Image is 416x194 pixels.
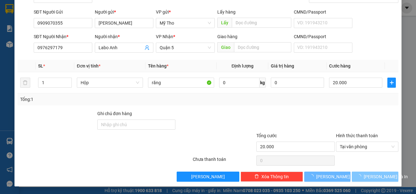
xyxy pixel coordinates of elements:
span: SL [38,63,43,68]
span: delete [254,174,259,179]
span: Định lượng [231,63,254,68]
span: Mỹ Tho [18,7,35,13]
div: Tổng: 1 [20,96,161,103]
span: plus [388,80,396,85]
span: user-add [145,45,150,50]
button: [PERSON_NAME] [177,172,239,182]
span: kg [259,78,266,88]
span: [PERSON_NAME] và In [364,173,408,180]
span: 0939867625 [3,21,31,26]
input: Dọc đường [232,18,291,28]
div: CMND/Passport [294,9,352,15]
span: Hộp [81,78,139,87]
label: Ghi chú đơn hàng [97,111,132,116]
span: loading [357,174,364,179]
span: 0 [56,32,59,38]
button: delete [20,78,30,88]
input: Ghi chú đơn hàng [97,120,176,130]
span: Khánh [49,14,63,20]
div: Chưa thanh toán [192,156,256,167]
div: Người nhận [95,33,153,40]
div: SĐT Người Nhận [34,33,92,40]
span: Tên hàng [148,63,168,68]
span: Tổng cước [256,133,277,138]
button: plus [387,78,396,88]
span: Giá trị hàng [271,63,294,68]
span: Quận 5 [62,7,78,13]
span: [PERSON_NAME] [316,173,350,180]
td: CC: [48,31,94,39]
span: Quận 5 [160,43,211,52]
p: Nhận: [49,7,94,13]
span: Lấy [217,18,232,28]
span: Giao hàng [217,34,237,39]
input: VD: Bàn, Ghế [148,78,214,88]
span: 1 [90,44,94,50]
input: Dọc đường [234,42,291,52]
span: Lấy hàng [217,9,236,15]
span: Xóa Thông tin [261,173,289,180]
span: [PERSON_NAME] [191,173,225,180]
div: Người gửi [95,9,153,15]
span: 0866477472 [49,21,77,26]
div: VP gửi [156,9,214,15]
span: loading [309,174,316,179]
span: 30.000 [10,32,26,38]
span: Đơn vị tính [77,63,100,68]
input: 0 [271,78,324,88]
span: Quản [3,14,14,20]
span: SL: [83,44,90,50]
p: Gửi từ: [3,7,48,13]
span: VP Nhận [156,34,173,39]
label: Hình thức thanh toán [336,133,378,138]
div: SĐT Người Gửi [34,9,92,15]
span: Cước hàng [329,63,350,68]
span: 1 - Thùng vừa (gạo mẫu) [3,41,45,53]
td: CR: [2,31,48,39]
button: [PERSON_NAME] [304,172,351,182]
span: Tại văn phòng [340,142,395,151]
div: CMND/Passport [294,33,352,40]
span: Giao [217,42,234,52]
button: [PERSON_NAME] và In [352,172,398,182]
button: deleteXóa Thông tin [241,172,303,182]
span: Mỹ Tho [160,18,211,28]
